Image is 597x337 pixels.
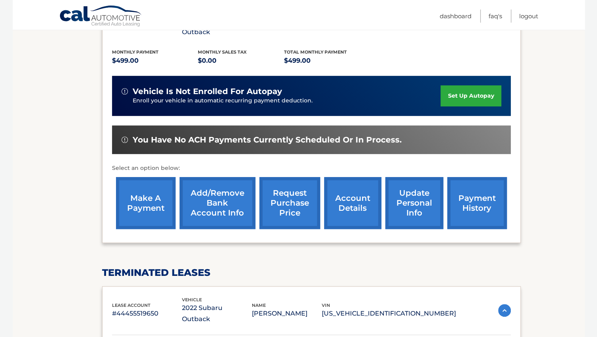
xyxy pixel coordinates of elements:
[385,177,443,229] a: update personal info
[112,49,158,55] span: Monthly Payment
[59,5,143,28] a: Cal Automotive
[252,308,322,319] p: [PERSON_NAME]
[447,177,507,229] a: payment history
[198,49,247,55] span: Monthly sales Tax
[122,137,128,143] img: alert-white.svg
[116,177,176,229] a: make a payment
[133,96,441,105] p: Enroll your vehicle in automatic recurring payment deduction.
[182,297,202,302] span: vehicle
[112,308,182,319] p: #44455519650
[102,267,521,279] h2: terminated leases
[122,88,128,94] img: alert-white.svg
[324,177,381,229] a: account details
[252,302,266,308] span: name
[498,304,511,317] img: accordion-active.svg
[112,55,198,66] p: $499.00
[259,177,320,229] a: request purchase price
[133,135,402,145] span: You have no ACH payments currently scheduled or in process.
[322,302,330,308] span: vin
[284,49,347,55] span: Total Monthly Payment
[112,164,511,173] p: Select an option below:
[198,55,284,66] p: $0.00
[440,10,471,23] a: Dashboard
[180,177,255,229] a: Add/Remove bank account info
[322,308,456,319] p: [US_VEHICLE_IDENTIFICATION_NUMBER]
[519,10,538,23] a: Logout
[441,85,501,106] a: set up autopay
[112,302,151,308] span: lease account
[133,87,282,96] span: vehicle is not enrolled for autopay
[489,10,502,23] a: FAQ's
[284,55,370,66] p: $499.00
[182,302,252,325] p: 2022 Subaru Outback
